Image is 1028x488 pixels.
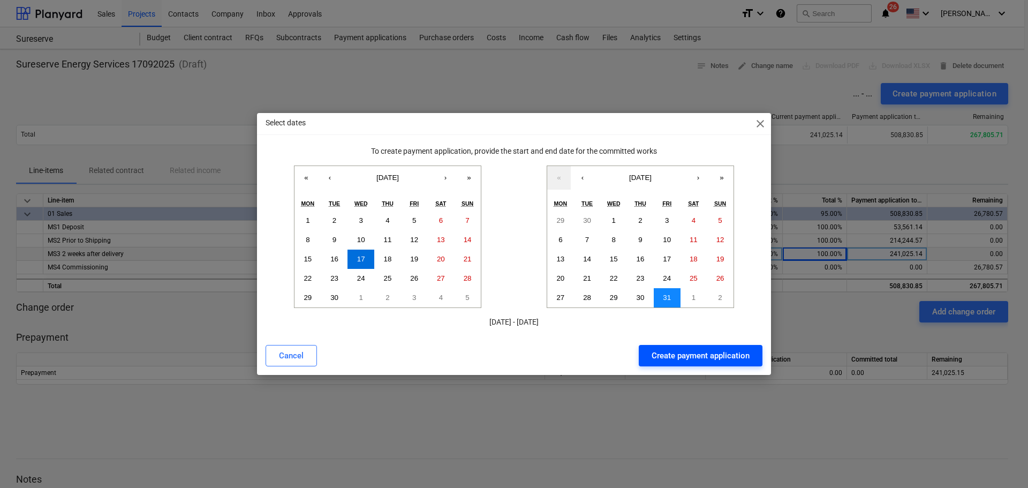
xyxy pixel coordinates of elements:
p: Select dates [266,117,306,129]
abbr: October 15, 2025 [610,255,618,263]
button: October 15, 2025 [600,250,627,269]
abbr: November 2, 2025 [718,294,722,302]
button: Create payment application [639,345,762,366]
abbr: September 17, 2025 [357,255,365,263]
button: September 24, 2025 [347,269,374,288]
abbr: September 30, 2025 [583,216,591,224]
abbr: September 13, 2025 [437,236,445,244]
button: September 11, 2025 [374,230,401,250]
button: November 1, 2025 [681,288,707,307]
abbr: September 29, 2025 [304,294,312,302]
button: September 22, 2025 [294,269,321,288]
abbr: September 23, 2025 [330,274,338,282]
button: ‹ [318,166,342,190]
abbr: September 1, 2025 [306,216,309,224]
abbr: October 20, 2025 [556,274,564,282]
button: October 27, 2025 [547,288,574,307]
abbr: September 21, 2025 [464,255,472,263]
abbr: Sunday [714,200,726,207]
abbr: September 18, 2025 [384,255,392,263]
button: October 9, 2025 [627,230,654,250]
button: October 2, 2025 [374,288,401,307]
abbr: Monday [301,200,315,207]
button: September 18, 2025 [374,250,401,269]
button: September 14, 2025 [454,230,481,250]
button: October 28, 2025 [574,288,601,307]
abbr: September 11, 2025 [384,236,392,244]
button: September 23, 2025 [321,269,348,288]
abbr: September 3, 2025 [359,216,363,224]
button: October 19, 2025 [707,250,734,269]
button: [DATE] [594,166,686,190]
abbr: October 6, 2025 [558,236,562,244]
abbr: October 7, 2025 [585,236,589,244]
abbr: September 27, 2025 [437,274,445,282]
button: September 13, 2025 [428,230,455,250]
button: September 15, 2025 [294,250,321,269]
abbr: October 30, 2025 [637,294,645,302]
abbr: September 16, 2025 [330,255,338,263]
abbr: Friday [410,200,419,207]
button: September 20, 2025 [428,250,455,269]
button: September 8, 2025 [294,230,321,250]
abbr: September 19, 2025 [410,255,418,263]
button: September 6, 2025 [428,211,455,230]
abbr: October 25, 2025 [690,274,698,282]
button: October 23, 2025 [627,269,654,288]
abbr: October 29, 2025 [610,294,618,302]
button: September 21, 2025 [454,250,481,269]
button: October 2, 2025 [627,211,654,230]
button: [DATE] [342,166,434,190]
button: October 25, 2025 [681,269,707,288]
span: [DATE] [376,174,399,182]
button: ‹ [571,166,594,190]
abbr: September 29, 2025 [556,216,564,224]
abbr: October 16, 2025 [637,255,645,263]
abbr: October 1, 2025 [359,294,363,302]
abbr: October 22, 2025 [610,274,618,282]
abbr: October 8, 2025 [612,236,616,244]
abbr: Wednesday [354,200,368,207]
button: September 28, 2025 [454,269,481,288]
button: October 1, 2025 [347,288,374,307]
button: September 1, 2025 [294,211,321,230]
span: close [754,117,767,130]
button: September 3, 2025 [347,211,374,230]
p: To create payment application, provide the start and end date for the committed works [266,146,762,157]
button: › [686,166,710,190]
abbr: September 10, 2025 [357,236,365,244]
abbr: September 5, 2025 [412,216,416,224]
abbr: September 7, 2025 [465,216,469,224]
abbr: September 26, 2025 [410,274,418,282]
abbr: September 12, 2025 [410,236,418,244]
abbr: November 1, 2025 [692,294,696,302]
abbr: Thursday [634,200,646,207]
abbr: Wednesday [607,200,621,207]
button: September 19, 2025 [401,250,428,269]
abbr: October 19, 2025 [716,255,724,263]
abbr: September 28, 2025 [464,274,472,282]
button: « [294,166,318,190]
button: September 12, 2025 [401,230,428,250]
abbr: September 8, 2025 [306,236,309,244]
abbr: October 28, 2025 [583,294,591,302]
button: October 6, 2025 [547,230,574,250]
abbr: Friday [662,200,671,207]
button: October 29, 2025 [600,288,627,307]
button: September 2, 2025 [321,211,348,230]
iframe: Chat Widget [974,437,1028,488]
button: Cancel [266,345,317,366]
abbr: October 11, 2025 [690,236,698,244]
button: September 25, 2025 [374,269,401,288]
button: October 31, 2025 [654,288,681,307]
abbr: September 9, 2025 [332,236,336,244]
button: « [547,166,571,190]
abbr: October 5, 2025 [465,294,469,302]
button: October 30, 2025 [627,288,654,307]
abbr: Saturday [688,200,699,207]
button: September 10, 2025 [347,230,374,250]
abbr: October 21, 2025 [583,274,591,282]
abbr: October 12, 2025 [716,236,724,244]
button: October 3, 2025 [401,288,428,307]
